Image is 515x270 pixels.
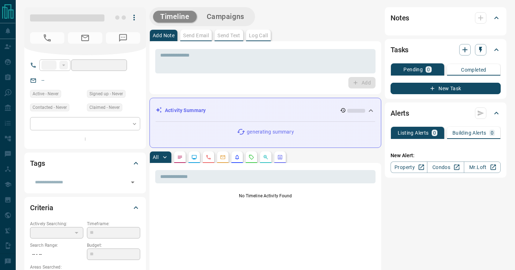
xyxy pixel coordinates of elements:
[391,152,501,159] p: New Alert:
[30,249,83,260] p: -- - --
[461,67,486,72] p: Completed
[206,154,211,160] svg: Calls
[177,154,183,160] svg: Notes
[391,44,408,56] h2: Tasks
[249,154,254,160] svg: Requests
[234,154,240,160] svg: Listing Alerts
[165,107,206,114] p: Activity Summary
[87,242,140,249] p: Budget:
[433,130,436,135] p: 0
[491,130,494,135] p: 0
[68,32,102,44] span: No Email
[427,161,464,173] a: Condos
[128,177,138,187] button: Open
[89,90,123,97] span: Signed up - Never
[391,105,501,122] div: Alerts
[33,90,59,97] span: Active - Never
[200,11,251,23] button: Campaigns
[191,154,197,160] svg: Lead Browsing Activity
[391,9,501,26] div: Notes
[427,67,430,72] p: 0
[391,83,501,94] button: New Task
[30,202,53,213] h2: Criteria
[391,161,427,173] a: Property
[89,104,120,111] span: Claimed - Never
[106,32,140,44] span: No Number
[277,154,283,160] svg: Agent Actions
[41,77,44,83] a: --
[403,67,423,72] p: Pending
[247,128,294,136] p: generating summary
[30,221,83,227] p: Actively Searching:
[153,11,197,23] button: Timeline
[391,41,501,58] div: Tasks
[30,199,140,216] div: Criteria
[263,154,269,160] svg: Opportunities
[220,154,226,160] svg: Emails
[33,104,67,111] span: Contacted - Never
[391,12,409,24] h2: Notes
[30,155,140,172] div: Tags
[155,193,376,199] p: No Timeline Activity Found
[156,104,375,117] div: Activity Summary
[464,161,501,173] a: Mr.Loft
[87,221,140,227] p: Timeframe:
[30,158,45,169] h2: Tags
[452,130,486,135] p: Building Alerts
[398,130,429,135] p: Listing Alerts
[30,242,83,249] p: Search Range:
[153,155,158,160] p: All
[30,32,64,44] span: No Number
[391,107,409,119] h2: Alerts
[153,33,175,38] p: Add Note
